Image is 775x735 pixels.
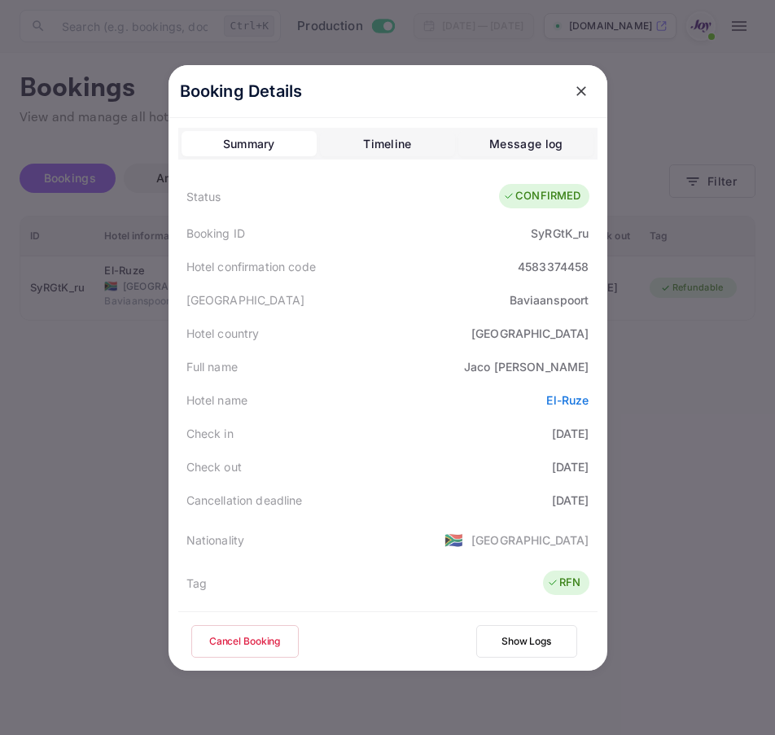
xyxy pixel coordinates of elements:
[186,425,234,442] div: Check in
[186,392,248,409] div: Hotel name
[191,625,299,658] button: Cancel Booking
[546,393,589,407] a: El-Ruze
[552,492,589,509] div: [DATE]
[186,492,303,509] div: Cancellation deadline
[186,258,316,275] div: Hotel confirmation code
[180,79,303,103] p: Booking Details
[552,458,589,475] div: [DATE]
[186,225,246,242] div: Booking ID
[547,575,580,591] div: RFN
[471,532,589,549] div: [GEOGRAPHIC_DATA]
[223,134,275,154] div: Summary
[518,258,589,275] div: 4583374458
[531,225,589,242] div: SyRGtK_ru
[320,131,455,157] button: Timeline
[182,131,317,157] button: Summary
[471,325,589,342] div: [GEOGRAPHIC_DATA]
[186,458,242,475] div: Check out
[186,291,305,308] div: [GEOGRAPHIC_DATA]
[186,188,221,205] div: Status
[552,425,589,442] div: [DATE]
[458,131,593,157] button: Message log
[186,325,260,342] div: Hotel country
[444,525,463,554] span: United States
[186,575,207,592] div: Tag
[464,358,589,375] div: Jaco [PERSON_NAME]
[363,134,411,154] div: Timeline
[476,625,577,658] button: Show Logs
[186,532,245,549] div: Nationality
[567,77,596,106] button: close
[489,134,563,154] div: Message log
[186,358,238,375] div: Full name
[503,188,580,204] div: CONFIRMED
[510,291,589,308] div: Baviaanspoort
